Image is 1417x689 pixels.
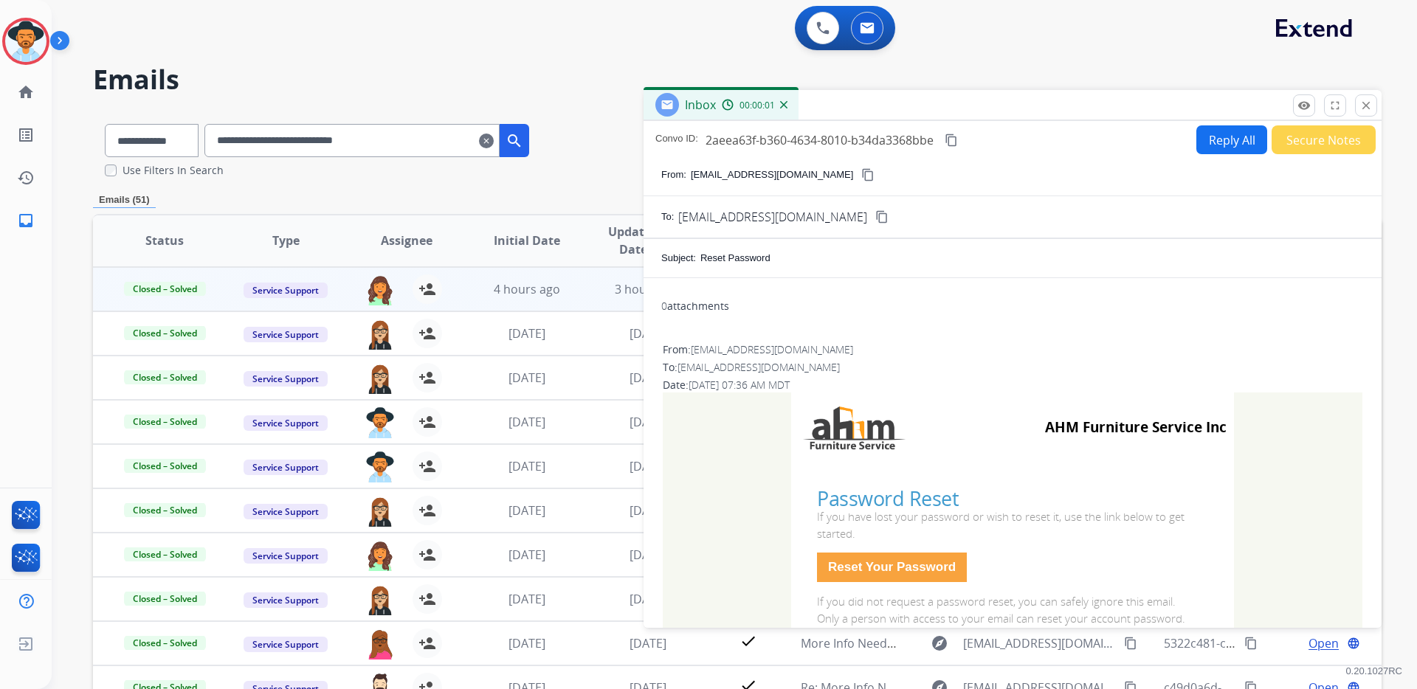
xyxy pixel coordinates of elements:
img: agent-avatar [365,540,395,571]
span: 3 hours ago [615,281,681,297]
span: Service Support [244,371,328,387]
mat-icon: explore [931,634,948,652]
span: [DATE] [630,458,666,474]
span: Open [1309,634,1339,652]
span: More Info Needed: 0a2fbee9-e5bd-4ebf-a9be-1fd3b2cda0c7 [PERSON_NAME] [801,635,1224,651]
span: Updated Date [600,223,667,258]
p: From: [661,167,686,182]
p: [EMAIL_ADDRESS][DOMAIN_NAME] [691,167,853,182]
span: [DATE] [630,325,666,342]
mat-icon: person_add [418,325,436,342]
span: Closed – Solved [124,591,206,606]
span: Service Support [244,504,328,519]
span: Inbox [685,97,716,113]
span: Closed – Solved [124,281,206,297]
mat-icon: inbox [17,212,35,229]
img: agent-avatar [365,584,395,615]
mat-icon: person_add [418,546,436,564]
span: [DATE] [508,414,545,430]
p: 0.20.1027RC [1345,662,1402,680]
mat-icon: list_alt [17,126,35,144]
div: Date: [663,378,1362,392]
div: To: [663,360,1362,375]
mat-icon: person_add [418,502,436,519]
span: 5322c481-c469-47bf-974b-f4aa828e5064 [1164,635,1385,651]
span: Closed – Solved [124,325,206,341]
span: 0 [661,299,667,313]
label: Use Filters In Search [123,163,224,178]
span: [DATE] [630,591,666,607]
span: [EMAIL_ADDRESS][DOMAIN_NAME] [678,208,867,226]
span: [DATE] [508,325,545,342]
span: Service Support [244,637,328,652]
span: 00:00:01 [739,100,775,111]
span: [DATE] [508,547,545,563]
mat-icon: content_copy [1124,637,1137,650]
mat-icon: person_add [418,413,436,431]
span: [DATE] [630,370,666,386]
span: Service Support [244,283,328,298]
span: Status [145,232,184,249]
span: [DATE] [508,591,545,607]
img: agent-avatar [365,363,395,394]
p: Subject: [661,251,696,266]
img: agent-avatar [365,451,395,482]
h2: Password Reset [817,488,1208,508]
img: avatar [5,21,46,62]
span: Closed – Solved [124,414,206,429]
img: agent-avatar [365,496,395,527]
span: Closed – Solved [124,547,206,562]
p: Emails (51) [93,193,156,208]
span: [EMAIL_ADDRESS][DOMAIN_NAME] [691,342,853,356]
img: agent-avatar [365,274,395,305]
img: AHM [799,400,909,456]
button: Secure Notes [1272,125,1376,154]
mat-icon: content_copy [945,134,958,147]
img: agent-avatar [365,629,395,659]
span: If you have lost your password or wish to reset it, use the link below to get started. [817,508,1208,541]
div: attachments [661,299,729,314]
span: Closed – Solved [124,370,206,385]
span: 4 hours ago [494,281,560,297]
span: Closed – Solved [124,458,206,474]
span: [EMAIL_ADDRESS][DOMAIN_NAME] [678,360,840,374]
p: Convo ID: [655,131,698,149]
p: Reset Password [700,251,770,266]
mat-icon: fullscreen [1328,99,1342,112]
span: [DATE] [630,502,666,519]
span: Assignee [381,232,432,249]
img: agent-avatar [365,319,395,350]
span: If you did not request a password reset, you can safely ignore this email. Only a person with acc... [817,593,1208,643]
mat-icon: content_copy [875,210,889,224]
mat-icon: person_add [418,590,436,608]
h2: Emails [93,65,1382,94]
mat-icon: person_add [418,634,436,652]
mat-icon: search [506,132,523,150]
span: [DATE] [630,414,666,430]
span: [DATE] [630,547,666,563]
span: [DATE] 07:36 AM MDT [689,378,790,392]
mat-icon: check [739,632,757,650]
div: From: [663,342,1362,357]
button: Reply All [1196,125,1267,154]
mat-icon: person_add [418,369,436,387]
td: AHM Furniture Service Inc [961,400,1227,456]
span: [DATE] [508,502,545,519]
span: Closed – Solved [124,635,206,651]
span: Service Support [244,415,328,431]
span: [DATE] [508,635,545,651]
mat-icon: content_copy [1244,637,1258,650]
span: [DATE] [508,458,545,474]
mat-icon: close [1359,99,1373,112]
mat-icon: language [1347,637,1360,650]
span: 2aeea63f-b360-4634-8010-b34da3368bbe [706,132,934,148]
span: [DATE] [508,370,545,386]
span: Service Support [244,592,328,608]
span: Service Support [244,548,328,564]
span: [DATE] [630,635,666,651]
img: agent-avatar [365,407,395,438]
mat-icon: home [17,83,35,101]
mat-icon: clear [479,132,494,150]
mat-icon: remove_red_eye [1297,99,1311,112]
span: Type [272,232,300,249]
